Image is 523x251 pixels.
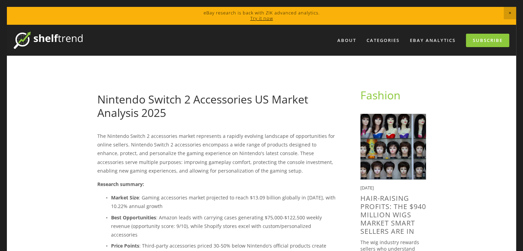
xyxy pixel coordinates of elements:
a: About [333,35,361,46]
div: Categories [362,35,404,46]
p: The Nintendo Switch 2 accessories market represents a rapidly evolving landscape of opportunities... [97,132,338,175]
a: Fashion [360,88,401,102]
strong: Research summary: [97,181,144,187]
strong: Market Size [111,194,139,201]
time: [DATE] [360,185,374,191]
a: Subscribe [466,34,509,47]
span: Close Announcement [504,7,516,19]
p: : Amazon leads with carrying cases generating $75,000-$122,500 weekly revenue (opportunity score:... [111,213,338,239]
a: Nintendo Switch 2 Accessories US Market Analysis 2025 [97,92,308,120]
img: Hair-Raising Profits: The $940 Million Wigs Market Smart Sellers Are In [360,114,426,179]
a: eBay Analytics [405,35,460,46]
p: : Gaming accessories market projected to reach $13.09 billion globally in [DATE], with 10.22% ann... [111,193,338,210]
img: ShelfTrend [14,32,83,49]
strong: Price Points [111,242,139,249]
a: Try it now [250,15,273,21]
strong: Best Opportunities [111,214,156,221]
a: Hair-Raising Profits: The $940 Million Wigs Market Smart Sellers Are In [360,194,426,236]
